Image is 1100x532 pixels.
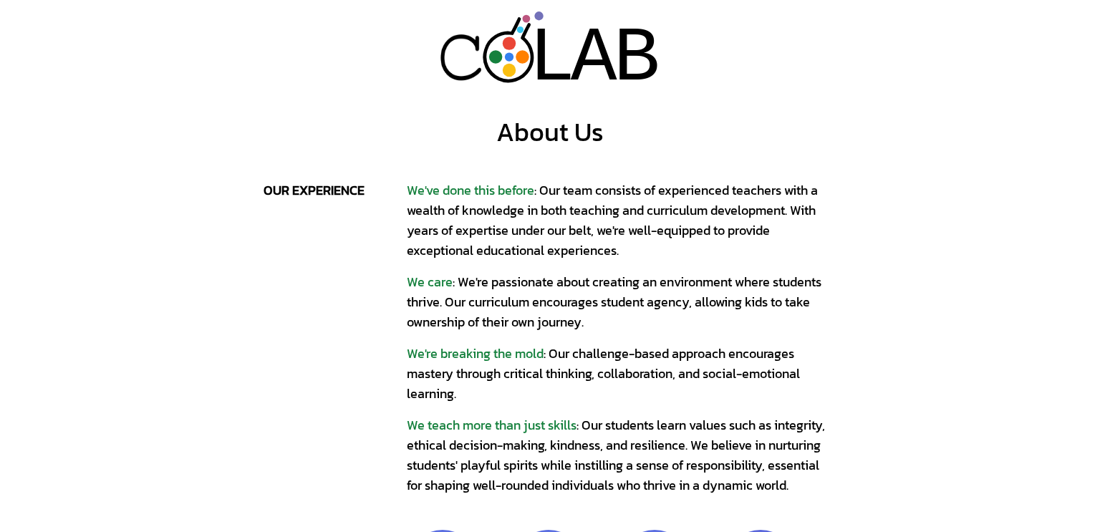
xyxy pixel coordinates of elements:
[407,272,836,332] div: : We're passionate about creating an environment where students thrive. Our curriculum encourages...
[405,11,694,83] a: LAB
[571,13,617,105] div: A
[264,180,407,200] div: our experience
[407,415,576,435] span: We teach more than just skills
[407,415,836,495] div: : Our students learn values such as integrity, ethical decision-making, kindness, and resilience....
[407,180,534,200] span: We've done this before
[614,13,660,105] div: B
[407,344,836,404] div: : Our challenge-based approach encourages mastery through critical thinking, collaboration, and s...
[529,13,576,105] div: L
[407,180,836,261] div: : Our team consists of experienced teachers with a wealth of knowledge in both teaching and curri...
[407,272,453,291] span: We care
[496,117,604,146] div: About Us
[407,344,544,363] span: We're breaking the mold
